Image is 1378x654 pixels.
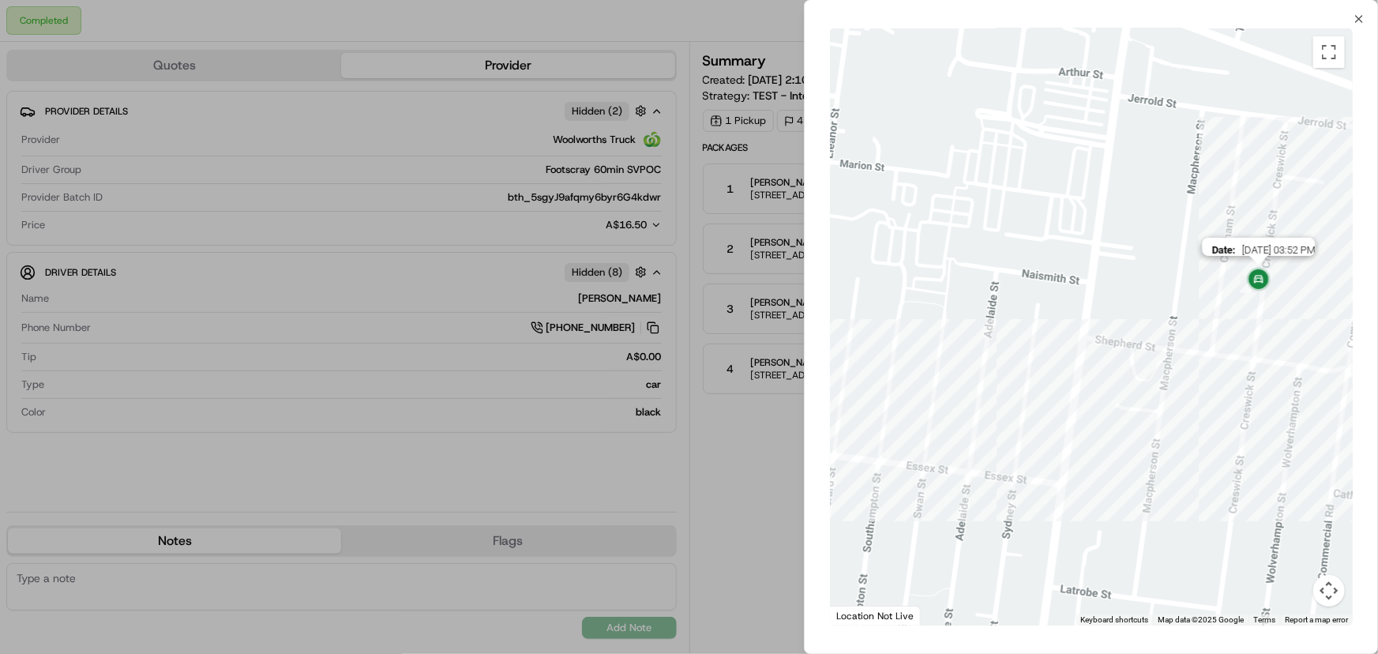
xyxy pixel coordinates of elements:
button: Keyboard shortcuts [1080,615,1148,626]
div: 4 [1241,276,1258,293]
span: Date : [1211,244,1235,256]
a: Terms (opens in new tab) [1253,615,1275,624]
a: Report a map error [1285,615,1348,624]
span: Map data ©2025 Google [1158,615,1244,624]
div: Location Not Live [830,606,921,626]
img: Google [834,605,886,626]
button: Map camera controls [1313,575,1345,607]
span: [DATE] 03:52 PM [1241,244,1315,256]
a: Open this area in Google Maps (opens a new window) [834,605,886,626]
button: Toggle fullscreen view [1313,36,1345,68]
